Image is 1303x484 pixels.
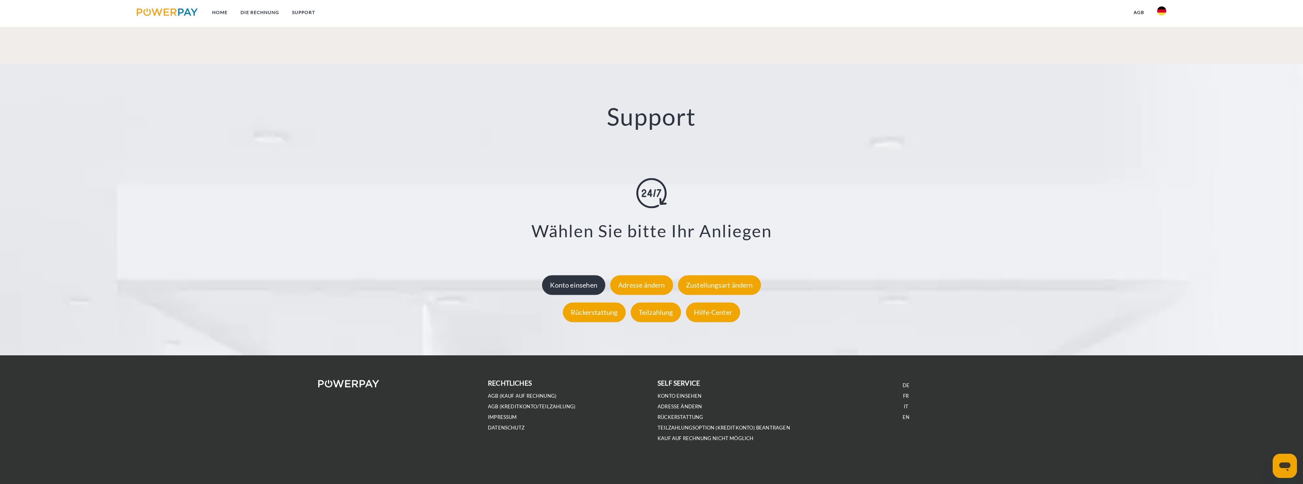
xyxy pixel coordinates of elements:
[903,414,909,420] a: EN
[658,403,702,410] a: Adresse ändern
[686,302,740,322] div: Hilfe-Center
[903,393,909,399] a: FR
[75,220,1228,241] h3: Wählen Sie bitte Ihr Anliegen
[629,308,683,316] a: Teilzahlung
[488,425,525,431] a: DATENSCHUTZ
[610,275,673,295] div: Adresse ändern
[488,379,532,387] b: rechtliches
[563,302,626,322] div: Rückerstattung
[631,302,681,322] div: Teilzahlung
[318,380,379,388] img: logo-powerpay-white.svg
[1127,6,1151,19] a: agb
[1273,454,1297,478] iframe: Schaltfläche zum Öffnen des Messaging-Fensters
[684,308,742,316] a: Hilfe-Center
[561,308,628,316] a: Rückerstattung
[658,379,700,387] b: self service
[488,414,517,420] a: IMPRESSUM
[678,275,761,295] div: Zustellungsart ändern
[658,414,703,420] a: Rückerstattung
[206,6,234,19] a: Home
[488,403,575,410] a: AGB (Kreditkonto/Teilzahlung)
[658,425,790,431] a: Teilzahlungsoption (KREDITKONTO) beantragen
[542,275,605,295] div: Konto einsehen
[137,8,198,16] img: logo-powerpay.svg
[658,393,702,399] a: Konto einsehen
[286,6,322,19] a: SUPPORT
[608,281,675,289] a: Adresse ändern
[540,281,607,289] a: Konto einsehen
[1157,6,1166,16] img: de
[903,382,909,389] a: DE
[676,281,763,289] a: Zustellungsart ändern
[904,403,908,410] a: IT
[488,393,556,399] a: AGB (Kauf auf Rechnung)
[234,6,286,19] a: DIE RECHNUNG
[658,435,754,442] a: Kauf auf Rechnung nicht möglich
[65,102,1238,132] h2: Support
[636,178,667,208] img: online-shopping.svg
